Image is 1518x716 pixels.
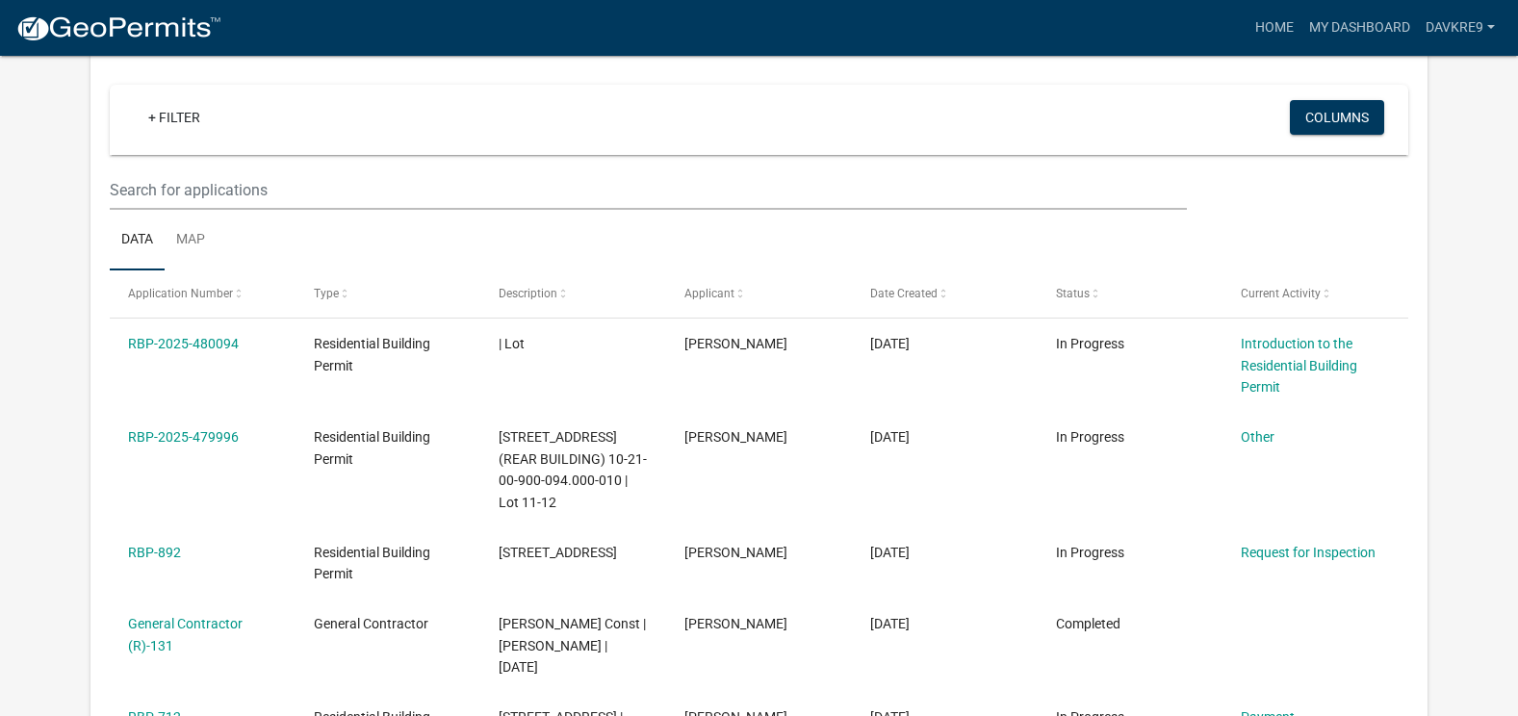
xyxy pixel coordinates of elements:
span: 09/17/2025 [870,429,910,445]
datatable-header-cell: Applicant [666,270,852,317]
a: DAVKRE9 [1418,10,1503,46]
a: RBP-892 [128,545,181,560]
span: In Progress [1056,429,1124,445]
a: + Filter [133,100,216,135]
span: DAVID KREBS [684,429,787,445]
span: 09/17/2025 [870,336,910,351]
a: My Dashboard [1301,10,1418,46]
span: Application Number [128,287,233,300]
span: 12/11/2023 [870,616,910,631]
span: Date Created [870,287,938,300]
span: DAVID KREBS [684,336,787,351]
span: Applicant [684,287,734,300]
span: Residential Building Permit [314,336,430,373]
button: Columns [1290,100,1384,135]
datatable-header-cell: Date Created [852,270,1038,317]
a: Introduction to the Residential Building Permit [1241,336,1357,396]
span: | Lot [499,336,525,351]
a: Data [110,210,165,271]
span: 108 Myrtle St. (REAR BUILDING) 10-21-00-900-094.000-010 | Lot 11-12 [499,429,647,510]
span: DAVID KREBS [684,545,787,560]
datatable-header-cell: Application Number [110,270,296,317]
a: RBP-2025-480094 [128,336,239,351]
span: Description [499,287,557,300]
input: Search for applications [110,170,1187,210]
span: 12/13/2023 [870,545,910,560]
span: DAVID KREBS [684,616,787,631]
a: General Contractor (R)-131 [128,616,243,653]
a: Request for Inspection [1241,545,1376,560]
span: DAVID KREBS Const | DAVID KREBS | 12/31/2024 [499,616,646,676]
a: Home [1248,10,1301,46]
span: Completed [1056,616,1120,631]
span: Status [1056,287,1090,300]
span: Residential Building Permit [314,545,430,582]
span: In Progress [1056,545,1124,560]
datatable-header-cell: Description [480,270,666,317]
span: Residential Building Permit [314,429,430,467]
span: General Contractor [314,616,428,631]
a: Map [165,210,217,271]
a: RBP-2025-479996 [128,429,239,445]
datatable-header-cell: Current Activity [1222,270,1408,317]
span: In Progress [1056,336,1124,351]
a: Other [1241,429,1274,445]
span: Current Activity [1241,287,1321,300]
span: 108 Myrtle St | Lot [499,545,617,560]
datatable-header-cell: Status [1037,270,1222,317]
datatable-header-cell: Type [296,270,481,317]
span: Type [314,287,339,300]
